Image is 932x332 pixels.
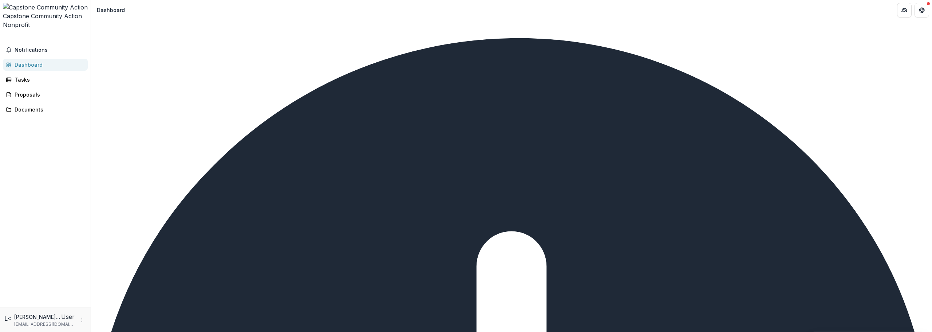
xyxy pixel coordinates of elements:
[915,3,929,17] button: Get Help
[78,316,86,324] button: More
[3,21,30,28] span: Nonprofit
[3,103,88,116] a: Documents
[3,3,88,12] img: Capstone Community Action
[14,313,61,321] p: [PERSON_NAME] <[EMAIL_ADDRESS][DOMAIN_NAME]>
[4,314,11,323] div: Liz Scharf <lscharf@capstonevt.org>
[15,76,82,83] div: Tasks
[15,91,82,98] div: Proposals
[3,74,88,86] a: Tasks
[15,106,82,113] div: Documents
[3,89,88,101] a: Proposals
[15,61,82,69] div: Dashboard
[3,59,88,71] a: Dashboard
[97,6,125,14] div: Dashboard
[897,3,912,17] button: Partners
[3,12,88,20] div: Capstone Community Action
[94,5,128,15] nav: breadcrumb
[61,312,75,321] p: User
[14,321,75,328] p: [EMAIL_ADDRESS][DOMAIN_NAME]
[3,44,88,56] button: Notifications
[15,47,85,53] span: Notifications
